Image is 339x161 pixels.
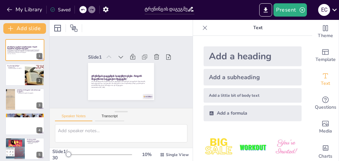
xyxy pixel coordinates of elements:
[55,114,92,121] button: Speaker Notes
[52,23,63,33] div: Layout
[17,92,42,94] p: ტრენინგის პროცესის სამი ფაქტორი
[95,114,124,121] button: Transcript
[204,88,302,103] div: Add a little bit of body text
[318,4,330,16] div: e c
[88,54,102,60] div: Slide 1
[318,3,330,17] button: e c
[312,44,339,68] div: Add ready made slides
[5,39,44,61] div: https://cdn.sendsteps.com/images/logo/sendsteps_logo_white.pnghttps://cdn.sendsteps.com/images/lo...
[52,148,69,161] div: Slide 1 / 30
[36,78,42,84] div: 2
[7,49,42,53] p: ამ პრეზენტაციაში შევისწავლით ეფექტური ტრენინგის დაგეგმვის მეთოდებს, სტრატეგიებს და საუკეთესო პრაქ...
[312,91,339,115] div: Get real-time input from your audience
[312,20,339,44] div: Change the overall theme
[17,89,42,93] p: ტრენინგის პროცესის სამი ძირითადი ფაქტორი
[312,68,339,91] div: Add text boxes
[50,7,71,13] div: Saved
[91,80,151,86] p: ამ პრეზენტაციაში შევისწავლით ეფექტური ტრენინგის დაგეგმვის მეთოდებს, სტრატეგიებს და საუკეთესო პრაქ...
[145,4,188,14] input: Insert title
[7,53,42,54] p: Generated with [URL]
[204,46,302,66] div: Add a heading
[7,46,37,50] strong: ტრენინგის დაგეგმვის საიდუმლოებები: როგორ მივაღწიოთ საუკეთესო შედეგებს?
[70,24,78,32] span: Position
[321,80,330,87] span: Text
[36,152,42,158] div: 5
[210,20,306,36] p: Text
[36,53,42,59] div: 1
[27,138,42,142] p: [PERSON_NAME] ეფექტური დაგეგმვა
[319,128,332,135] span: Media
[7,65,23,67] p: რა არის ტრენინგი?
[273,3,307,17] button: Present
[5,64,44,85] div: https://cdn.sendsteps.com/images/logo/sendsteps_logo_white.pnghttps://cdn.sendsteps.com/images/lo...
[318,153,332,160] span: Charts
[204,69,302,85] div: Add a subheading
[204,105,302,121] div: Add a formula
[139,151,155,158] div: 10 %
[27,141,42,144] p: აქტიური მონაწილეობის წახალისება
[5,113,44,135] div: https://cdn.sendsteps.com/images/logo/sendsteps_logo_white.pnghttps://cdn.sendsteps.com/images/lo...
[5,88,44,110] div: https://cdn.sendsteps.com/images/logo/sendsteps_logo_white.pnghttps://cdn.sendsteps.com/images/lo...
[5,138,44,160] div: https://cdn.sendsteps.com/images/logo/sendsteps_logo_white.pnghttps://cdn.sendsteps.com/images/lo...
[7,66,23,69] p: ტრენინგი არის საგანმანათლებლო პროგრამა
[315,104,336,111] span: Questions
[315,56,336,63] span: Template
[259,3,272,17] button: Export to PowerPoint
[36,102,42,108] div: 3
[91,75,142,80] strong: ტრენინგის დაგეგმვის საიდუმლოებები: როგორ მივაღწიოთ საუკეთესო შედეგებს?
[36,127,42,133] div: 4
[318,32,333,39] span: Theme
[3,23,46,34] button: Add slide
[7,116,42,117] p: დაგეგმვა მოითხოვს დროს
[166,152,189,157] span: Single View
[312,115,339,139] div: Add images, graphics, shapes or video
[7,114,42,116] p: სასწავლო სესიის დაგეგმვა
[5,4,45,15] button: My Library
[91,86,151,88] p: Generated with [URL]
